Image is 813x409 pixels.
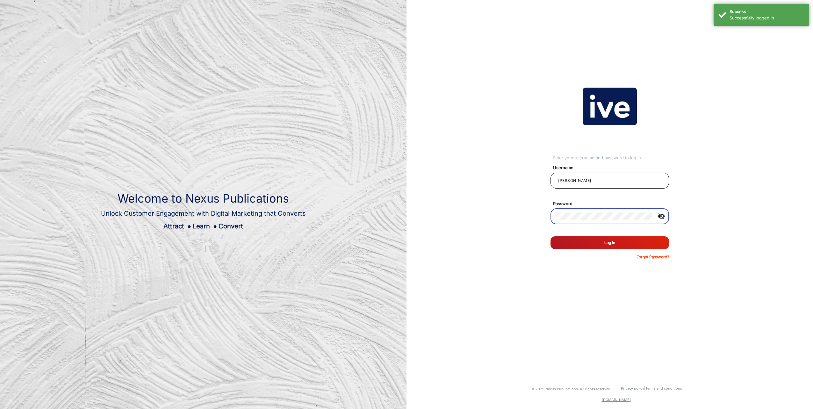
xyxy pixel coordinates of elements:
[101,221,306,231] div: Attract Learn Convert
[531,387,611,391] small: © 2025 Nexus Publications. All rights reserved.
[621,386,644,391] a: Privacy policy
[654,212,669,220] mat-icon: visibility_off
[550,236,669,249] button: Log In
[645,386,682,391] a: Terms and conditions
[553,155,669,161] div: Enter your username and password to log in
[730,9,804,15] div: Success
[637,254,669,260] p: Forgot Password?
[583,88,637,125] img: vmg-logo
[556,177,664,184] input: Your username
[644,386,645,391] a: |
[101,209,306,218] div: Unlock Customer Engagement with Digital Marketing that Converts
[730,15,804,21] div: Successfully logged in
[213,222,217,230] span: ●
[602,398,631,402] a: [DOMAIN_NAME]
[187,222,191,230] span: ●
[548,165,676,171] mat-label: Username
[101,192,306,205] h1: Welcome to Nexus Publications
[548,201,676,207] mat-label: Password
